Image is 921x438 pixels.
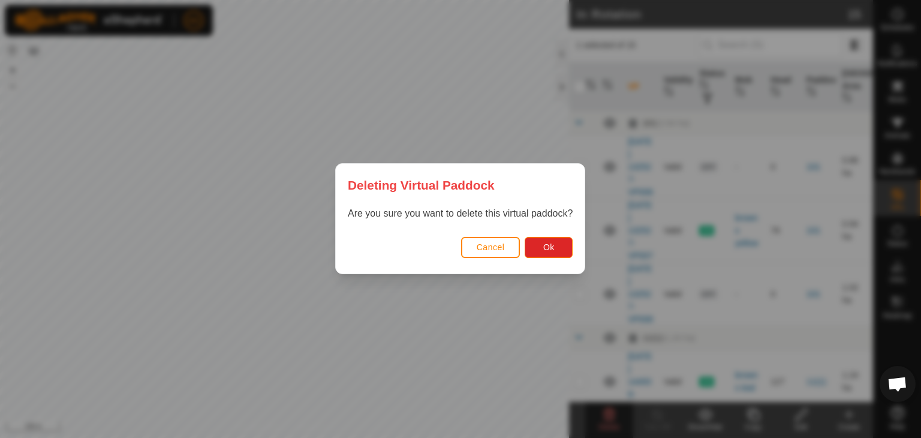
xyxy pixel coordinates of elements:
button: Cancel [461,237,520,258]
span: Ok [543,243,555,253]
p: Are you sure you want to delete this virtual paddock? [348,207,573,221]
div: Open chat [880,366,916,402]
span: Deleting Virtual Paddock [348,176,495,194]
button: Ok [525,237,573,258]
span: Cancel [477,243,505,253]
